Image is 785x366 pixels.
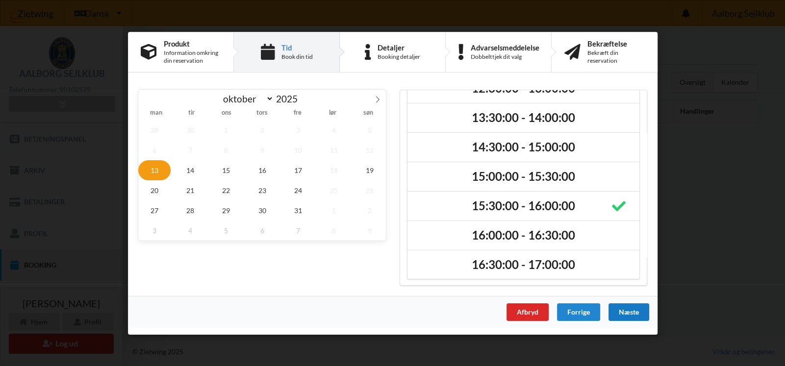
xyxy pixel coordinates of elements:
span: oktober 16, 2025 [246,160,278,180]
h2: 14:30:00 - 15:00:00 [414,140,633,155]
span: oktober 4, 2025 [318,120,350,140]
span: oktober 14, 2025 [174,160,206,180]
span: november 1, 2025 [318,200,350,220]
span: oktober 31, 2025 [281,200,314,220]
div: Forrige [557,303,600,320]
h2: 15:00:00 - 15:30:00 [414,169,633,184]
input: Year [273,93,305,104]
span: oktober 13, 2025 [138,160,171,180]
span: oktober 28, 2025 [174,200,206,220]
h2: 16:30:00 - 17:00:00 [414,257,633,272]
span: oktober 20, 2025 [138,180,171,200]
div: Tid [281,43,312,51]
div: Afbryd [506,303,548,320]
div: Detaljer [378,43,420,51]
span: oktober 9, 2025 [246,140,278,160]
span: november 9, 2025 [354,220,386,240]
div: Book din tid [281,53,312,61]
span: oktober 7, 2025 [174,140,206,160]
span: oktober 24, 2025 [281,180,314,200]
span: september 30, 2025 [174,120,206,140]
select: Month [218,93,274,105]
span: oktober 1, 2025 [210,120,242,140]
span: oktober 22, 2025 [210,180,242,200]
span: oktober 11, 2025 [318,140,350,160]
h2: 16:00:00 - 16:30:00 [414,227,633,243]
span: november 4, 2025 [174,220,206,240]
span: oktober 15, 2025 [210,160,242,180]
span: oktober 17, 2025 [281,160,314,180]
div: Bekræft din reservation [587,49,645,65]
div: Advarselsmeddelelse [470,43,539,51]
div: Bekræftelse [587,39,645,47]
span: oktober 21, 2025 [174,180,206,200]
span: november 5, 2025 [210,220,242,240]
span: oktober 3, 2025 [281,120,314,140]
span: fre [279,110,315,116]
span: ons [209,110,244,116]
span: oktober 27, 2025 [138,200,171,220]
h2: 15:30:00 - 16:00:00 [414,198,633,214]
span: november 7, 2025 [281,220,314,240]
span: tir [174,110,209,116]
span: oktober 19, 2025 [354,160,386,180]
span: oktober 8, 2025 [210,140,242,160]
span: lør [315,110,350,116]
span: november 3, 2025 [138,220,171,240]
span: november 6, 2025 [246,220,278,240]
div: Dobbelttjek dit valg [470,53,539,61]
span: september 29, 2025 [138,120,171,140]
span: oktober 5, 2025 [354,120,386,140]
span: oktober 30, 2025 [246,200,278,220]
span: man [138,110,174,116]
span: oktober 6, 2025 [138,140,171,160]
span: oktober 25, 2025 [318,180,350,200]
div: Booking detaljer [378,53,420,61]
span: oktober 26, 2025 [354,180,386,200]
h2: 12:30:00 - 13:00:00 [414,81,633,96]
span: oktober 18, 2025 [318,160,350,180]
span: oktober 10, 2025 [281,140,314,160]
div: Næste [608,303,649,320]
span: oktober 23, 2025 [246,180,278,200]
span: oktober 2, 2025 [246,120,278,140]
span: søn [350,110,385,116]
span: tors [244,110,279,116]
div: Produkt [164,39,221,47]
div: Information omkring din reservation [164,49,221,65]
h2: 13:30:00 - 14:00:00 [414,110,633,125]
span: november 8, 2025 [318,220,350,240]
span: oktober 29, 2025 [210,200,242,220]
span: oktober 12, 2025 [354,140,386,160]
span: november 2, 2025 [354,200,386,220]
